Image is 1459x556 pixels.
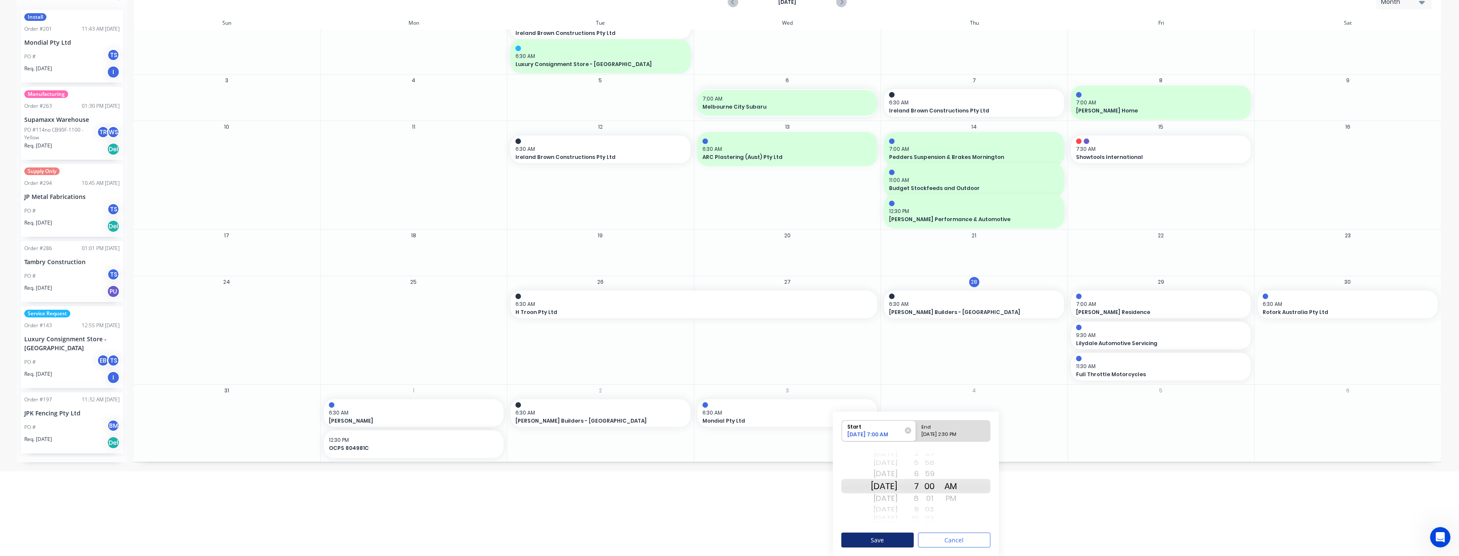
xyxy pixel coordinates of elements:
div: 59 [919,467,940,481]
div: 7:00 AMPedders Suspension & Brakes Mornington [884,135,1064,163]
div: PO # [24,272,36,280]
div: [DATE] [871,514,898,521]
div: 10 [898,514,919,521]
span: Pedders Suspension & Brakes Mornington [889,153,1042,161]
button: 31 [222,386,232,396]
button: 1 [409,386,419,396]
button: 26 [595,277,605,287]
span: Ireland Brown Constructions Pty Ltd [515,29,668,37]
span: OCPS 804981C [329,444,482,452]
span: [PERSON_NAME] Builders - [GEOGRAPHIC_DATA] [515,417,668,425]
div: 6:30 AMIreland Brown Constructions Pty Ltd [510,135,691,163]
div: 6:30 AMIreland Brown Constructions Pty Ltd [884,89,1064,117]
span: 9:30 AM [1076,331,1242,339]
div: 11:43 AM [DATE] [82,25,120,33]
div: BM [107,419,120,432]
div: TS [107,49,120,61]
div: End [918,421,980,431]
div: 01 [919,492,940,505]
div: 04 [919,521,940,523]
div: Del [107,436,120,449]
span: 12:30 PM [329,436,495,444]
div: JP Metal Fabrications [24,192,120,201]
div: 11:30 AMFull Throttle Motorcycles [1071,353,1251,380]
div: Start [844,421,906,431]
div: 12:55 PM [DATE] [82,322,120,329]
div: [DATE] [871,458,898,469]
div: AM [940,479,961,493]
div: Minute [919,446,940,526]
div: TR [97,126,109,138]
div: I [107,371,120,384]
div: 11:32 AM [DATE] [82,396,120,403]
div: 00 [919,479,940,493]
span: [PERSON_NAME] Residence [1076,308,1229,316]
button: Save [841,533,914,547]
span: Install [24,13,46,21]
span: 6:30 AM [515,300,868,308]
button: 8 [1156,75,1166,86]
button: 4 [409,75,419,86]
div: 6:30 AM[PERSON_NAME] Builders - [GEOGRAPHIC_DATA] [884,291,1064,318]
div: 6:30 AM[PERSON_NAME] [324,399,504,427]
div: 12:30 PM[PERSON_NAME] Performance & Automotive [884,198,1064,225]
div: [DATE] [871,479,898,493]
span: 7:00 AM [1076,300,1242,308]
span: 6:30 AM [702,145,868,153]
button: 16 [1343,122,1353,132]
span: Ireland Brown Constructions Pty Ltd [889,107,1042,115]
div: JPK Fencing Pty Ltd [24,409,120,418]
div: 01:30 PM [DATE] [82,102,120,110]
span: [PERSON_NAME] Performance & Automotive [889,216,1042,223]
div: Order # 143 [24,322,52,329]
button: 20 [782,230,792,241]
div: TS [107,354,120,367]
button: 9 [1343,75,1353,86]
button: 7 [969,75,979,86]
div: I [107,66,120,78]
div: Luxury Consignment Store - [GEOGRAPHIC_DATA] [24,334,120,352]
span: 6:30 AM [515,145,681,153]
div: 6:30 AMARC Plastering (Aust) Pty Ltd [697,135,878,163]
span: Req. [DATE] [24,142,52,150]
span: Luxury Consignment Store - [GEOGRAPHIC_DATA] [515,60,668,68]
div: 6 [898,467,919,481]
div: [DATE] [871,521,898,523]
div: 6:30 AM[PERSON_NAME] Builders - [GEOGRAPHIC_DATA] [510,399,691,427]
button: 6 [782,75,792,86]
span: Lilydale Automotive Servicing [1076,340,1229,347]
button: 12 [595,122,605,132]
span: [PERSON_NAME] [329,417,482,425]
span: 7:00 AM [889,145,1055,153]
div: 6:30 AMMondial Pty Ltd [697,399,878,427]
button: 5 [595,75,605,86]
button: 10 [222,122,232,132]
div: 9 [898,504,919,515]
button: 25 [409,277,419,287]
span: Showtools International [1076,153,1229,161]
div: 11 [898,521,919,523]
div: PO # [24,423,36,431]
div: WS [107,126,120,138]
div: 7 [898,479,919,493]
button: 30 [1343,277,1353,287]
button: 24 [222,277,232,287]
div: Tambry Construction [24,257,120,266]
button: 23 [1343,230,1353,241]
button: Cancel [918,533,990,547]
div: 01:01 PM [DATE] [82,245,120,252]
div: [DATE] [871,467,898,481]
span: Req. [DATE] [24,370,52,378]
div: Order # 286 [24,245,52,252]
div: Fri [1068,17,1255,29]
span: [PERSON_NAME] Home [1076,107,1229,115]
div: PU [107,285,120,298]
div: Sat [1254,17,1441,29]
div: 5 [898,458,919,469]
button: 3 [782,386,792,396]
button: 13 [782,122,792,132]
div: Date [871,446,898,526]
div: Thu [881,17,1068,29]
